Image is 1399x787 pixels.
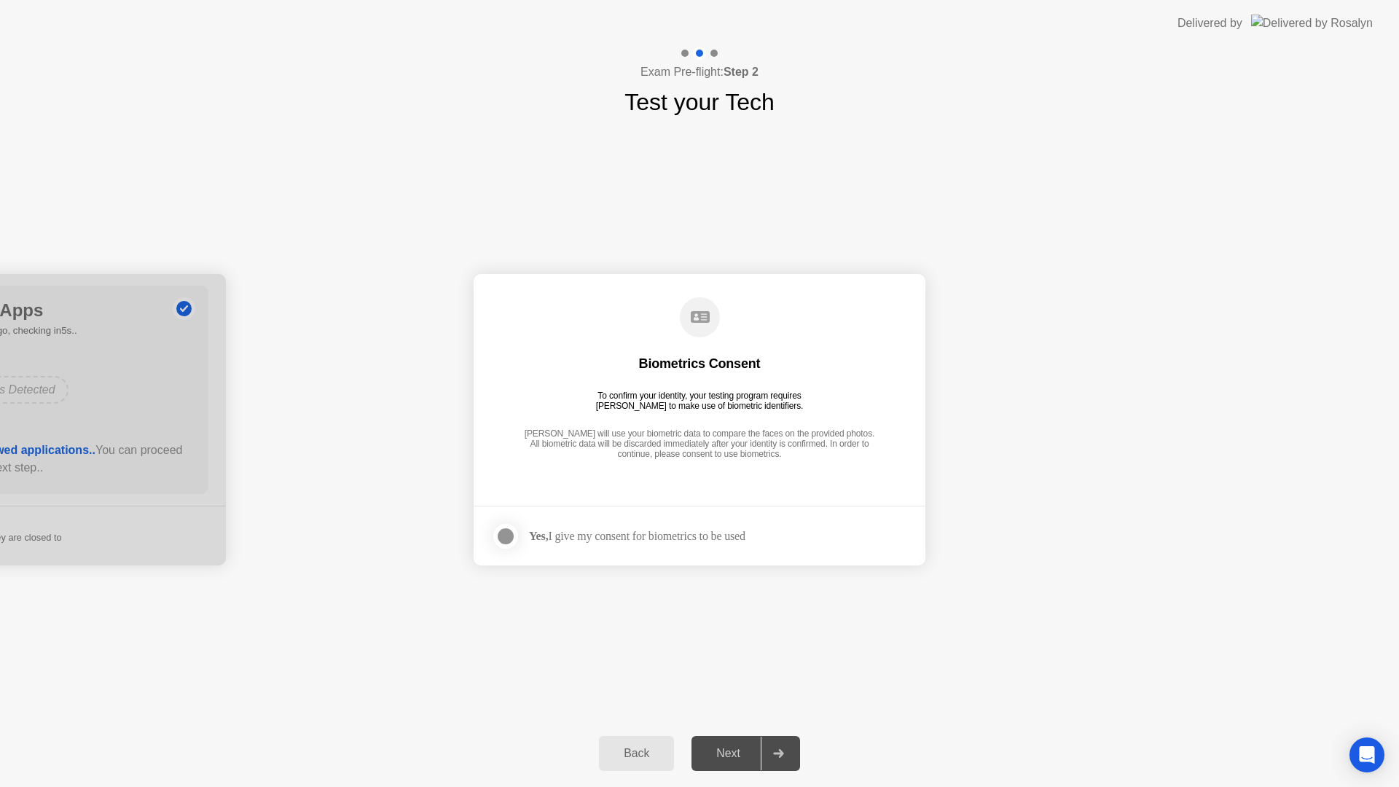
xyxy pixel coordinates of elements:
h4: Exam Pre-flight: [640,63,759,81]
div: Biometrics Consent [639,355,761,372]
button: Next [691,736,800,771]
b: Step 2 [724,66,759,78]
strong: Yes, [529,530,548,542]
div: To confirm your identity, your testing program requires [PERSON_NAME] to make use of biometric id... [590,391,810,411]
div: Next [696,747,761,760]
img: Delivered by Rosalyn [1251,15,1373,31]
div: I give my consent for biometrics to be used [529,529,745,543]
button: Back [599,736,674,771]
div: Delivered by [1177,15,1242,32]
div: Open Intercom Messenger [1349,737,1384,772]
h1: Test your Tech [624,85,775,120]
div: [PERSON_NAME] will use your biometric data to compare the faces on the provided photos. All biome... [520,428,879,461]
div: Back [603,747,670,760]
